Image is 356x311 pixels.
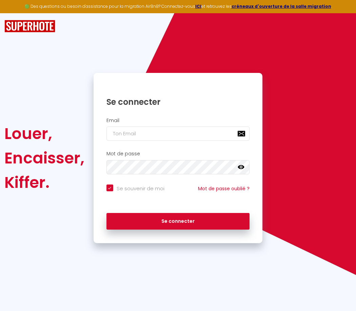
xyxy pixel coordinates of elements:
a: ICI [195,3,201,9]
h1: Se connecter [106,97,250,107]
button: Se connecter [106,213,250,230]
a: créneaux d'ouverture de la salle migration [232,3,331,9]
img: SuperHote logo [4,20,55,33]
div: Kiffer. [4,170,84,195]
input: Ton Email [106,127,250,141]
a: Mot de passe oublié ? [198,185,250,192]
div: Encaisser, [4,146,84,170]
div: Louer, [4,121,84,146]
h2: Email [106,118,250,123]
h2: Mot de passe [106,151,250,157]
